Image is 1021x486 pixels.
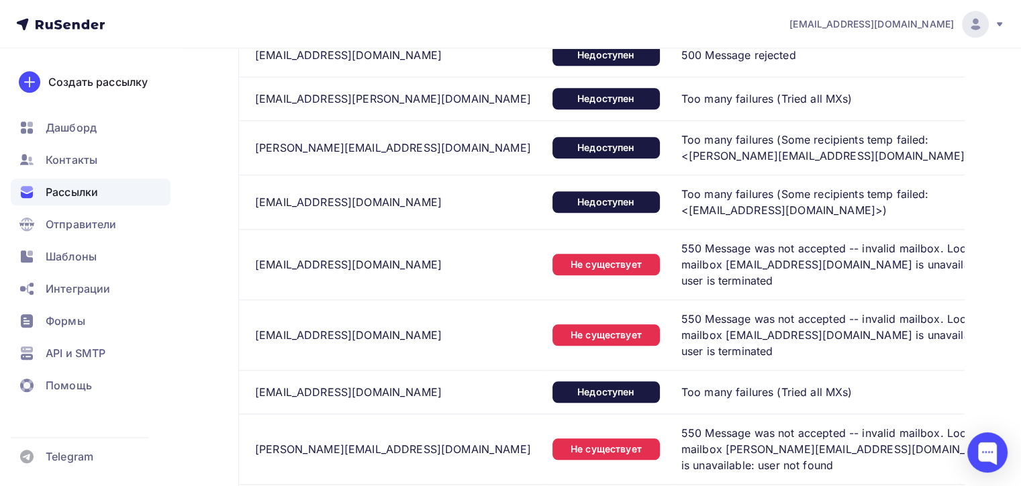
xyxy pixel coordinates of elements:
div: [PERSON_NAME][EMAIL_ADDRESS][DOMAIN_NAME] [255,140,531,156]
div: Недоступен [552,191,660,213]
span: API и SMTP [46,345,105,361]
span: [EMAIL_ADDRESS][DOMAIN_NAME] [789,17,954,31]
a: Контакты [11,146,171,173]
div: [EMAIL_ADDRESS][DOMAIN_NAME] [255,327,442,343]
div: [EMAIL_ADDRESS][DOMAIN_NAME] [255,384,442,400]
div: [EMAIL_ADDRESS][PERSON_NAME][DOMAIN_NAME] [255,91,531,107]
div: Создать рассылку [48,74,148,90]
span: Шаблоны [46,248,97,264]
div: Недоступен [552,137,660,158]
div: [EMAIL_ADDRESS][DOMAIN_NAME] [255,194,442,210]
a: Рассылки [11,179,171,205]
span: Too many failures (Some recipients temp failed: <[EMAIL_ADDRESS][DOMAIN_NAME]>) [681,186,1006,218]
div: Не существует [552,438,660,460]
div: [EMAIL_ADDRESS][DOMAIN_NAME] [255,47,442,63]
span: 550 Message was not accepted -- invalid mailbox. Local mailbox [EMAIL_ADDRESS][DOMAIN_NAME] is un... [681,311,1006,359]
a: Отправители [11,211,171,238]
div: Недоступен [552,44,660,66]
span: Дашборд [46,119,97,136]
span: 550 Message was not accepted -- invalid mailbox. Local mailbox [EMAIL_ADDRESS][DOMAIN_NAME] is un... [681,240,1006,289]
div: [EMAIL_ADDRESS][DOMAIN_NAME] [255,256,442,273]
span: Too many failures (Some recipients temp failed: <[PERSON_NAME][EMAIL_ADDRESS][DOMAIN_NAME]>) [681,132,1006,164]
a: Шаблоны [11,243,171,270]
div: Недоступен [552,381,660,403]
span: Отправители [46,216,117,232]
span: Помощь [46,377,92,393]
div: Не существует [552,254,660,275]
span: Интеграции [46,281,110,297]
a: Дашборд [11,114,171,141]
span: Формы [46,313,85,329]
span: Рассылки [46,184,98,200]
span: Telegram [46,448,93,465]
span: 500 Message rejected [681,47,796,63]
span: Too many failures (Tried all MXs) [681,384,853,400]
div: Недоступен [552,88,660,109]
a: [EMAIL_ADDRESS][DOMAIN_NAME] [789,11,1005,38]
span: Too many failures (Tried all MXs) [681,91,853,107]
span: Контакты [46,152,97,168]
span: 550 Message was not accepted -- invalid mailbox. Local mailbox [PERSON_NAME][EMAIL_ADDRESS][DOMAI... [681,425,1006,473]
a: Формы [11,307,171,334]
div: Не существует [552,324,660,346]
div: [PERSON_NAME][EMAIL_ADDRESS][DOMAIN_NAME] [255,441,531,457]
